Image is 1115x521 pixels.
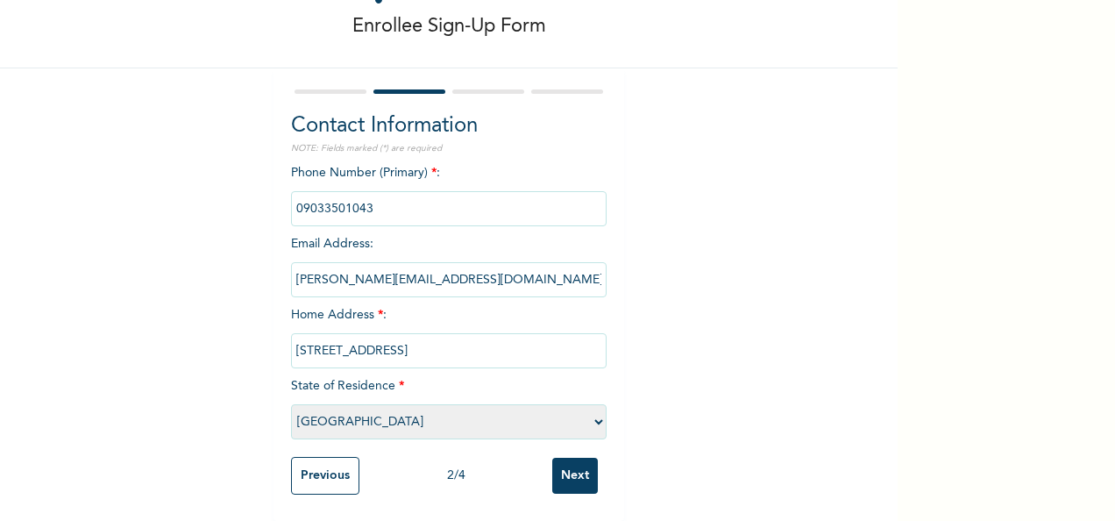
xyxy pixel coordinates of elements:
input: Enter email Address [291,262,607,297]
span: Home Address : [291,309,607,357]
input: Previous [291,457,359,495]
span: Phone Number (Primary) : [291,167,607,215]
div: 2 / 4 [359,467,552,485]
input: Next [552,458,598,494]
input: Enter home address [291,333,607,368]
p: NOTE: Fields marked (*) are required [291,142,607,155]
h2: Contact Information [291,111,607,142]
p: Enrollee Sign-Up Form [352,12,546,41]
span: State of Residence [291,380,607,428]
span: Email Address : [291,238,607,286]
input: Enter Primary Phone Number [291,191,607,226]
